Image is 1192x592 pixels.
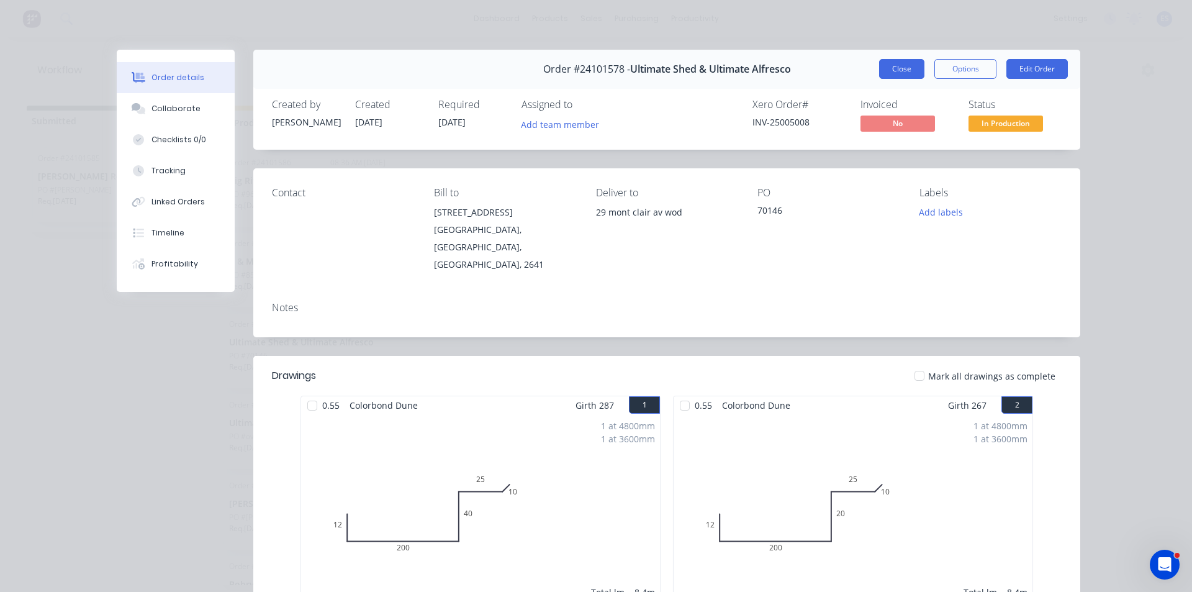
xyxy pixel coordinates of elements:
[576,396,614,414] span: Girth 287
[317,396,345,414] span: 0.55
[860,99,954,111] div: Invoiced
[630,63,791,75] span: Ultimate Shed & Ultimate Alfresco
[934,59,996,79] button: Options
[757,187,900,199] div: PO
[928,370,1055,383] span: Mark all drawings as complete
[151,72,204,83] div: Order details
[434,204,576,273] div: [STREET_ADDRESS][GEOGRAPHIC_DATA], [GEOGRAPHIC_DATA], [GEOGRAPHIC_DATA], 2641
[272,302,1062,314] div: Notes
[151,227,184,239] div: Timeline
[1001,396,1032,414] button: 2
[521,116,606,132] button: Add team member
[151,165,186,176] div: Tracking
[601,419,655,432] div: 1 at 4800mm
[355,99,423,111] div: Created
[757,204,900,221] div: 70146
[272,116,340,129] div: [PERSON_NAME]
[117,93,235,124] button: Collaborate
[596,187,738,199] div: Deliver to
[752,116,846,129] div: INV-25005008
[629,396,660,414] button: 1
[601,432,655,445] div: 1 at 3600mm
[272,368,316,383] div: Drawings
[973,419,1027,432] div: 1 at 4800mm
[272,99,340,111] div: Created by
[1006,59,1068,79] button: Edit Order
[151,196,205,207] div: Linked Orders
[117,62,235,93] button: Order details
[355,116,382,128] span: [DATE]
[434,187,576,199] div: Bill to
[117,186,235,217] button: Linked Orders
[438,116,466,128] span: [DATE]
[1150,550,1180,580] iframe: Intercom live chat
[913,204,970,221] button: Add labels
[919,187,1062,199] div: Labels
[117,217,235,248] button: Timeline
[434,204,576,221] div: [STREET_ADDRESS]
[968,116,1043,134] button: In Production
[968,99,1062,111] div: Status
[948,396,987,414] span: Girth 267
[117,248,235,280] button: Profitability
[345,396,423,414] span: Colorbond Dune
[117,155,235,186] button: Tracking
[543,63,630,75] span: Order #24101578 -
[879,59,924,79] button: Close
[151,134,206,145] div: Checklists 0/0
[596,204,738,244] div: 29 mont clair av wod
[690,396,717,414] span: 0.55
[515,116,606,132] button: Add team member
[973,432,1027,445] div: 1 at 3600mm
[272,187,414,199] div: Contact
[434,221,576,273] div: [GEOGRAPHIC_DATA], [GEOGRAPHIC_DATA], [GEOGRAPHIC_DATA], 2641
[752,99,846,111] div: Xero Order #
[521,99,646,111] div: Assigned to
[717,396,795,414] span: Colorbond Dune
[117,124,235,155] button: Checklists 0/0
[438,99,507,111] div: Required
[151,258,198,270] div: Profitability
[596,204,738,221] div: 29 mont clair av wod
[860,116,935,131] span: No
[151,103,201,114] div: Collaborate
[968,116,1043,131] span: In Production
